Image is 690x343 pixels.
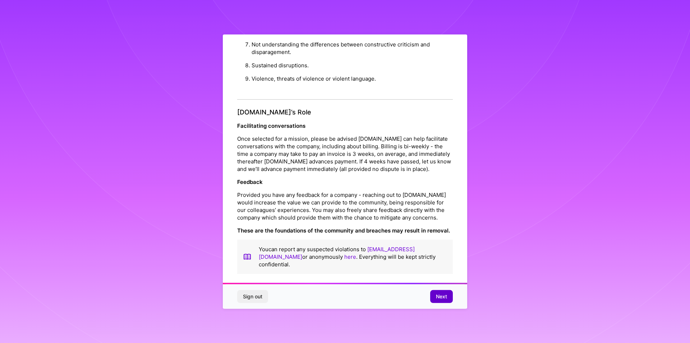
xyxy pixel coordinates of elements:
[344,253,356,260] a: here
[436,293,447,300] span: Next
[259,246,415,260] a: [EMAIL_ADDRESS][DOMAIN_NAME]
[252,59,453,72] li: Sustained disruptions.
[237,108,453,116] h4: [DOMAIN_NAME]’s Role
[237,179,263,185] strong: Feedback
[237,135,453,173] p: Once selected for a mission, please be advised [DOMAIN_NAME] can help facilitate conversations wi...
[252,38,453,59] li: Not understanding the differences between constructive criticism and disparagement.
[252,72,453,85] li: Violence, threats of violence or violent language.
[259,245,447,268] p: You can report any suspected violations to or anonymously . Everything will be kept strictly conf...
[237,290,268,303] button: Sign out
[430,290,453,303] button: Next
[237,191,453,221] p: Provided you have any feedback for a company - reaching out to [DOMAIN_NAME] would increase the v...
[243,293,262,300] span: Sign out
[237,122,305,129] strong: Facilitating conversations
[243,245,252,268] img: book icon
[237,227,450,234] strong: These are the foundations of the community and breaches may result in removal.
